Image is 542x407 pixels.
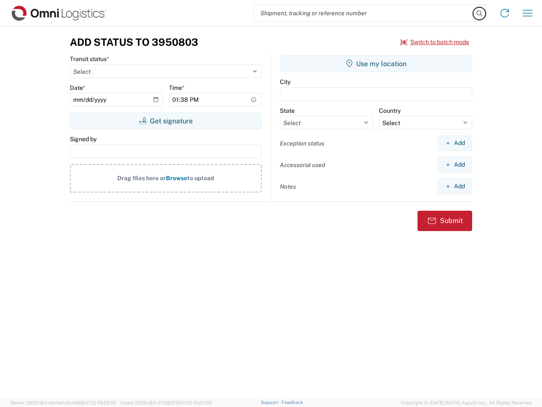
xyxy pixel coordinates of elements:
[70,55,109,63] label: Transit status
[280,183,296,190] label: Notes
[280,55,472,72] button: Use my location
[70,36,198,48] h3: Add Status to 3950803
[280,78,290,86] label: City
[120,400,212,405] span: Client: 2025.18.0-27d3021
[261,400,282,405] a: Support
[81,400,116,405] span: [DATE] 09:52:52
[400,35,469,49] button: Switch to batch mode
[70,84,86,92] label: Date
[438,135,472,151] button: Add
[70,135,97,143] label: Signed by
[254,5,473,21] input: Shipment, tracking or reference number
[418,211,472,231] button: Submit
[70,112,262,129] button: Get signature
[187,175,214,181] span: to upload
[280,139,324,147] label: Exception status
[117,175,166,181] span: Drag files here or
[280,107,295,114] label: State
[166,175,187,181] span: Browse
[438,178,472,194] button: Add
[401,399,532,407] span: Copyright © [DATE]-[DATE] Agistix Inc., All Rights Reserved
[10,400,116,405] span: Server: 2025.18.0-bb0e0c2bd68
[177,400,212,405] span: [DATE] 10:20:09
[379,107,401,114] label: Country
[169,84,185,92] label: Time
[280,161,325,169] label: Accessorial used
[438,157,472,173] button: Add
[282,400,303,405] a: Feedback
